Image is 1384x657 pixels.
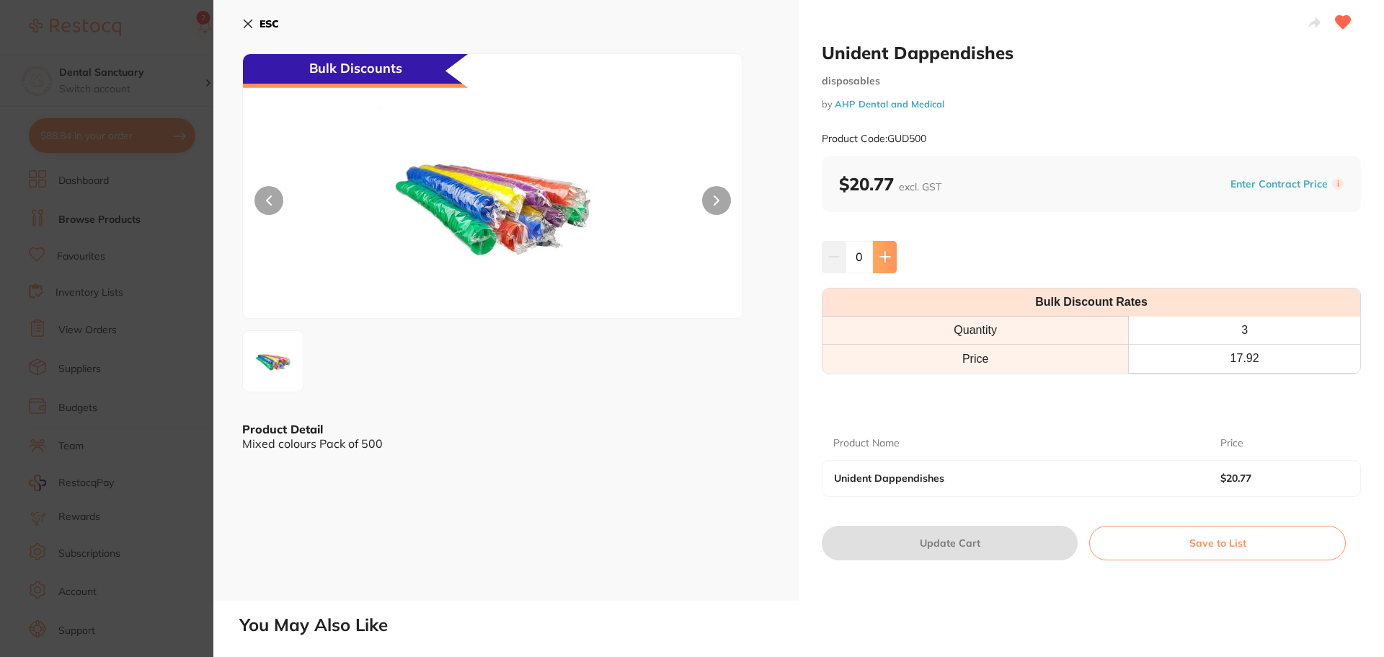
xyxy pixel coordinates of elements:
img: OTM1 [247,335,299,387]
button: Update Cart [822,526,1078,560]
th: 17.92 [1129,345,1360,373]
h2: You May Also Like [239,615,1378,635]
label: i [1332,178,1344,190]
button: Enter Contract Price [1226,177,1332,191]
a: AHP Dental and Medical [835,98,944,110]
span: excl. GST [899,180,941,193]
p: Price [1220,436,1243,451]
th: Quantity [822,317,1129,345]
p: Product Name [833,436,900,451]
div: Bulk Discounts [243,54,468,88]
th: 3 [1129,317,1360,345]
img: OTM1 [343,90,643,318]
b: ESC [259,17,279,30]
div: Mixed colours Pack of 500 [242,437,770,450]
small: Product Code: GUD500 [822,133,926,145]
small: by [822,99,1361,110]
button: Save to List [1089,526,1346,560]
h2: Unident Dappendishes [822,42,1361,63]
b: Product Detail [242,422,323,436]
small: disposables [822,75,1361,87]
button: ESC [242,12,279,36]
b: Unident Dappendishes [834,472,1181,484]
b: $20.77 [1220,472,1336,484]
th: Bulk Discount Rates [822,288,1360,317]
td: Price [822,345,1129,373]
b: $20.77 [839,173,941,195]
